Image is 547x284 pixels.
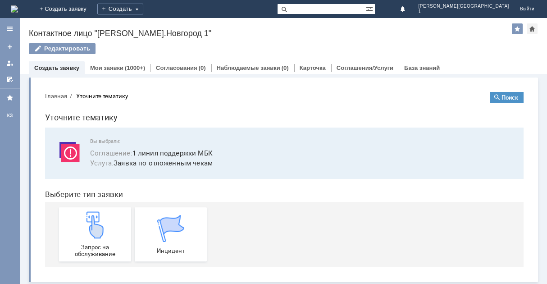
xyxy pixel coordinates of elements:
[282,64,289,71] div: (0)
[404,64,440,71] a: База знаний
[11,5,18,13] a: Перейти на домашнюю страницу
[119,130,146,157] img: get067d4ba7cf7247ad92597448b2db9300
[527,23,538,34] div: Сделать домашней страницей
[419,4,509,9] span: [PERSON_NAME][GEOGRAPHIC_DATA]
[52,63,175,73] button: Соглашение:1 линия поддержки МБК
[29,29,512,38] div: Контактное лицо "[PERSON_NAME].Новгород 1"
[217,64,280,71] a: Наблюдаемые заявки
[7,105,486,114] header: Выберите тип заявки
[52,73,475,83] span: Заявка по отложенным чекам
[3,112,17,119] div: КЗ
[24,159,91,173] span: Запрос на обслуживание
[366,4,375,13] span: Расширенный поиск
[97,123,169,177] a: Инцидент
[512,23,523,34] div: Добавить в избранное
[419,9,509,14] span: 1
[156,64,197,71] a: Согласования
[90,64,123,71] a: Мои заявки
[21,123,93,177] a: Запрос на обслуживание
[3,56,17,70] a: Мои заявки
[337,64,393,71] a: Соглашения/Услуги
[100,163,166,169] span: Инцидент
[11,5,18,13] img: logo
[52,64,95,73] span: Соглашение :
[7,26,486,39] h1: Уточните тематику
[52,73,76,82] span: Услуга :
[199,64,206,71] div: (0)
[97,4,143,14] div: Создать
[3,40,17,54] a: Создать заявку
[7,7,29,15] button: Главная
[52,54,475,60] span: Вы выбрали:
[34,64,79,71] a: Создать заявку
[38,8,90,15] div: Уточните тематику
[18,54,45,81] img: svg%3E
[300,64,326,71] a: Карточка
[125,64,145,71] div: (1000+)
[3,109,17,123] a: КЗ
[452,7,486,18] button: Поиск
[3,72,17,87] a: Мои согласования
[44,127,71,154] img: get23c147a1b4124cbfa18e19f2abec5e8f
